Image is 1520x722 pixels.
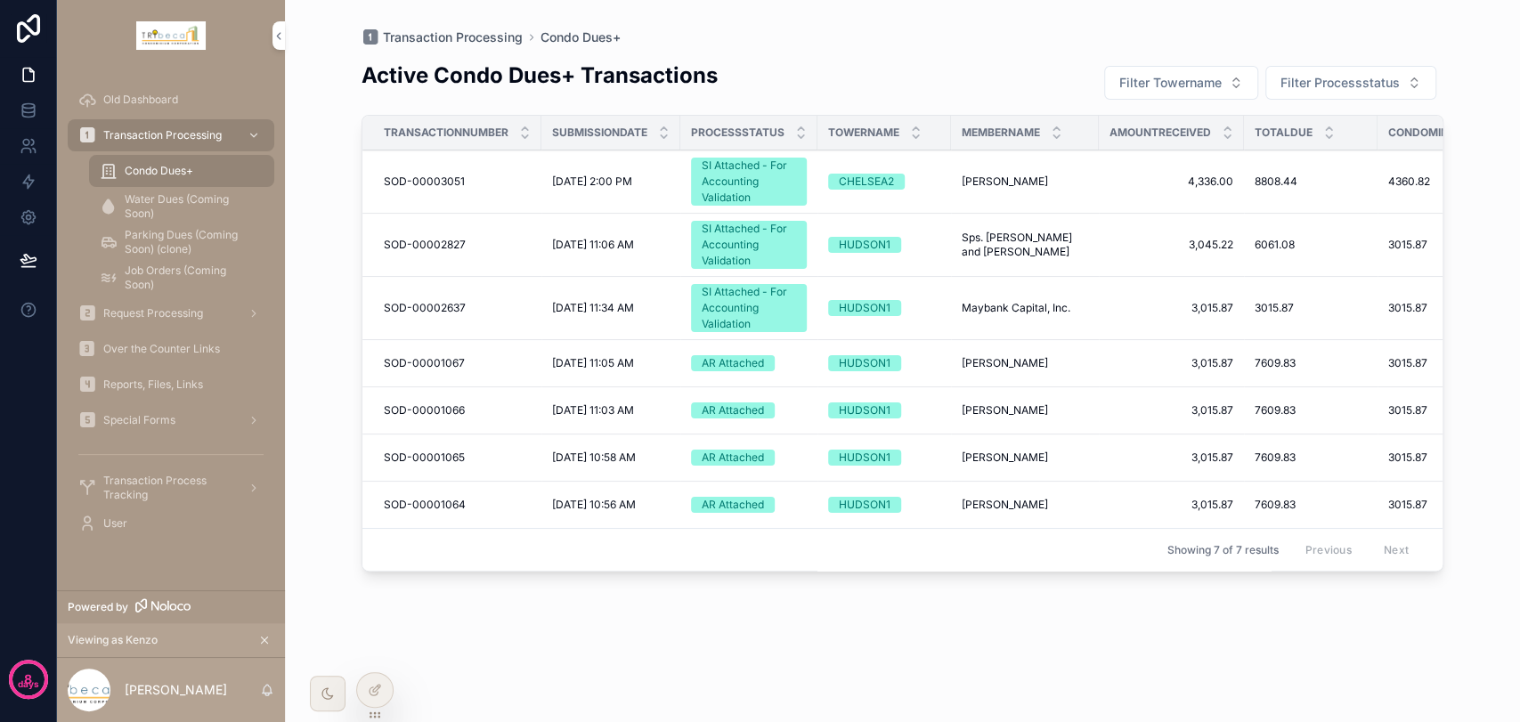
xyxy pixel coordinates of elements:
[384,498,466,512] span: SOD-00001064
[702,221,796,269] div: SI Attached - For Accounting Validation
[702,402,764,418] div: AR Attached
[103,93,178,107] span: Old Dashboard
[384,498,531,512] a: SOD-00001064
[962,174,1048,189] span: [PERSON_NAME]
[828,497,940,513] a: HUDSON1
[362,61,718,90] h2: Active Condo Dues+ Transactions
[552,301,634,315] span: [DATE] 11:34 AM
[89,191,274,223] a: Water Dues (Coming Soon)
[384,356,465,370] span: SOD-00001067
[68,472,274,504] a: Transaction Process Tracking
[962,498,1088,512] a: [PERSON_NAME]
[702,158,796,206] div: SI Attached - For Accounting Validation
[702,355,764,371] div: AR Attached
[103,413,175,427] span: Special Forms
[1110,498,1233,512] a: 3,015.87
[1255,301,1294,315] span: 3015.87
[24,670,32,688] p: 8
[125,192,256,221] span: Water Dues (Coming Soon)
[1255,450,1367,465] a: 7609.83
[828,355,940,371] a: HUDSON1
[962,450,1088,465] a: [PERSON_NAME]
[962,498,1048,512] span: [PERSON_NAME]
[57,590,285,623] a: Powered by
[136,21,206,50] img: App logo
[828,126,899,140] span: Towername
[691,158,807,206] a: SI Attached - For Accounting Validation
[962,450,1048,465] span: [PERSON_NAME]
[962,126,1040,140] span: Membername
[839,355,890,371] div: HUDSON1
[89,226,274,258] a: Parking Dues (Coming Soon) (clone)
[103,342,220,356] span: Over the Counter Links
[125,681,227,699] p: [PERSON_NAME]
[552,301,670,315] a: [DATE] 11:34 AM
[552,174,670,189] a: [DATE] 2:00 PM
[552,126,647,140] span: Submissiondate
[1119,74,1222,92] span: Filter Towername
[125,164,193,178] span: Condo Dues+
[384,301,466,315] span: SOD-00002637
[962,356,1088,370] a: [PERSON_NAME]
[1110,450,1233,465] a: 3,015.87
[552,356,670,370] a: [DATE] 11:05 AM
[1388,403,1427,418] span: 3015.87
[1255,403,1296,418] span: 7609.83
[1388,174,1430,189] span: 4360.82
[691,355,807,371] a: AR Attached
[384,238,466,252] span: SOD-00002827
[552,498,636,512] span: [DATE] 10:56 AM
[1265,66,1436,100] button: Select Button
[1388,450,1427,465] span: 3015.87
[1388,498,1427,512] span: 3015.87
[384,301,531,315] a: SOD-00002637
[384,238,531,252] a: SOD-00002827
[552,238,634,252] span: [DATE] 11:06 AM
[384,403,531,418] a: SOD-00001066
[962,231,1088,259] a: Sps. [PERSON_NAME] and [PERSON_NAME]
[68,119,274,151] a: Transaction Processing
[1255,174,1297,189] span: 8808.44
[962,403,1088,418] a: [PERSON_NAME]
[1255,403,1367,418] a: 7609.83
[552,403,670,418] a: [DATE] 11:03 AM
[552,450,670,465] a: [DATE] 10:58 AM
[103,474,233,502] span: Transaction Process Tracking
[1255,126,1313,140] span: Totaldue
[839,300,890,316] div: HUDSON1
[541,28,621,46] span: Condo Dues+
[1110,301,1233,315] span: 3,015.87
[68,369,274,401] a: Reports, Files, Links
[103,377,203,392] span: Reports, Files, Links
[384,450,531,465] a: SOD-00001065
[103,306,203,320] span: Request Processing
[1388,356,1427,370] span: 3015.87
[552,174,632,189] span: [DATE] 2:00 PM
[384,174,465,189] span: SOD-00003051
[962,301,1070,315] span: Maybank Capital, Inc.
[68,333,274,365] a: Over the Counter Links
[839,450,890,466] div: HUDSON1
[383,28,523,46] span: Transaction Processing
[962,174,1088,189] a: [PERSON_NAME]
[1110,174,1233,189] span: 4,336.00
[68,404,274,436] a: Special Forms
[691,284,807,332] a: SI Attached - For Accounting Validation
[1110,238,1233,252] a: 3,045.22
[1110,356,1233,370] a: 3,015.87
[1255,238,1367,252] a: 6061.08
[1255,238,1295,252] span: 6061.08
[68,507,274,539] a: User
[962,403,1048,418] span: [PERSON_NAME]
[702,497,764,513] div: AR Attached
[1255,356,1367,370] a: 7609.83
[68,600,128,614] span: Powered by
[828,402,940,418] a: HUDSON1
[89,155,274,187] a: Condo Dues+
[828,237,940,253] a: HUDSON1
